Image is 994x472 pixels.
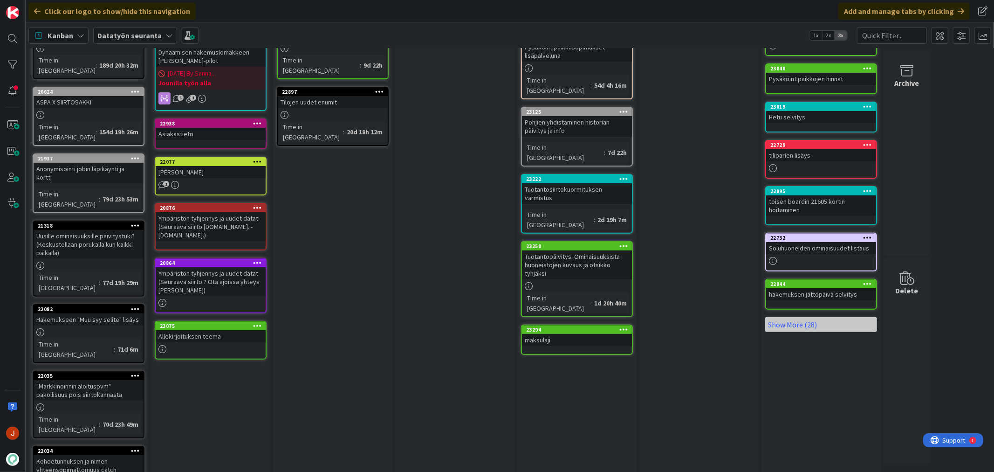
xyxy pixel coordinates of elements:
a: 22938Asiakastieto [155,118,267,149]
div: 21937 [38,155,144,162]
div: Ympäristön tyhjennys ja uudet datat (Seuraava siirto ? Ota ajoissa yhteys [PERSON_NAME]) [156,267,266,296]
div: Time in [GEOGRAPHIC_DATA] [281,55,360,76]
div: 20876Ympäristön tyhjennys ja uudet datat (Seuraava siirto [DOMAIN_NAME]. - [DOMAIN_NAME].) [156,204,266,241]
span: : [604,147,605,158]
div: 22077 [160,159,266,165]
div: 21318 [34,222,144,230]
span: 1 [178,95,184,101]
a: 23294maksulaji [521,325,633,355]
div: 22732 [770,235,876,241]
div: 9d 22h [361,60,385,70]
div: 22897Tilojen uudet enumit [278,88,388,108]
div: 23250 [522,242,632,250]
span: : [114,344,115,354]
b: Datatyön seuranta [97,31,162,40]
div: 23222 [522,175,632,183]
div: 20876 [160,205,266,211]
div: 20624ASPA X SIIRTOSAKKI [34,88,144,108]
div: 20876 [156,204,266,212]
a: Time in [GEOGRAPHIC_DATA]:189d 20h 32m [33,20,144,79]
span: : [360,60,361,70]
a: 23125Pohjien yhdistäminen historian päivitys ja infoTime in [GEOGRAPHIC_DATA]:7d 22h [521,107,633,167]
div: Time in [GEOGRAPHIC_DATA] [525,209,594,230]
div: 22895toisen boardin 21605 kortin hoitaminen [766,187,876,216]
div: 22729 [766,141,876,149]
div: Time in [GEOGRAPHIC_DATA] [36,189,99,209]
a: 23250Tuotantopäivitys: Ominaisuuksista huoneistojen kuvaus ja otsikko tyhjäksiTime in [GEOGRAPHIC... [521,241,633,317]
a: 23222Tuotantosiirtokuormituksen varmistusTime in [GEOGRAPHIC_DATA]:2d 19h 7m [521,174,633,234]
div: Time in [GEOGRAPHIC_DATA] [281,122,343,142]
div: 22077 [156,158,266,166]
div: 154d 19h 26m [97,127,141,137]
div: Ympäristön tyhjennys ja uudet datat (Seuraava siirto [DOMAIN_NAME]. - [DOMAIN_NAME].) [156,212,266,241]
div: 23294 [526,326,632,333]
a: Pysäköintipaikkasopimukset lisäpalvelunaTime in [GEOGRAPHIC_DATA]:54d 4h 16m [521,32,633,99]
div: maksulaji [522,334,632,346]
div: 20864 [156,259,266,267]
div: Tilojen uudet enumit [278,96,388,108]
div: 23040Pysäköintipaikkojen hinnat [766,64,876,85]
div: 23019 [770,104,876,110]
span: : [99,278,100,288]
span: 1 [163,181,169,187]
span: Support [20,1,42,13]
a: 23075Allekirjoituksen teema [155,321,267,360]
div: ASPA X SIIRTOSAKKI [34,96,144,108]
div: 20624 [38,89,144,95]
div: 23222 [526,176,632,182]
div: 22035"Markkinoinnin aloituspvm" pakollisuus pois siirtokannasta [34,372,144,401]
a: Show More (28) [765,317,877,332]
div: 22938Asiakastieto [156,119,266,140]
a: 21937Anonymisointi jobin läpikäynti ja korttiTime in [GEOGRAPHIC_DATA]:79d 23h 53m [33,153,144,213]
span: 3x [835,31,847,40]
div: Asiakastieto [156,128,266,140]
div: 23125 [526,109,632,115]
div: 23040 [766,64,876,73]
div: Time in [GEOGRAPHIC_DATA] [36,122,96,142]
div: 22082 [34,305,144,313]
div: Tuotantosiirtokuormituksen varmistus [522,183,632,204]
a: 22897Tilojen uudet enumitTime in [GEOGRAPHIC_DATA]:20d 18h 12m [277,87,389,146]
div: 23125Pohjien yhdistäminen historian päivitys ja info [522,108,632,137]
div: 23294maksulaji [522,326,632,346]
span: : [99,194,100,204]
div: 22897 [278,88,388,96]
div: 20624 [34,88,144,96]
a: 22844hakemuksen jättöpäivä selvitys [765,279,877,310]
div: 23075 [156,322,266,330]
div: 22844 [766,280,876,288]
div: 22034 [34,447,144,455]
div: 189d 20h 32m [97,60,141,70]
div: 23019Hetu selvitys [766,103,876,123]
div: 23222Tuotantosiirtokuormituksen varmistus [522,175,632,204]
span: 2x [822,31,835,40]
div: 22732 [766,234,876,242]
div: Add and manage tabs by clicking [838,3,970,20]
input: Quick Filter... [857,27,927,44]
a: 20864Ympäristön tyhjennys ja uudet datat (Seuraava siirto ? Ota ajoissa yhteys [PERSON_NAME]) [155,258,267,313]
div: 22895 [770,188,876,194]
div: Dynaamisen hakemuslomakkeen [PERSON_NAME]-pilot [156,46,266,67]
span: : [96,127,97,137]
div: Time in [GEOGRAPHIC_DATA] [525,142,604,163]
span: 1x [809,31,822,40]
div: Dynaamisen hakemuslomakkeen [PERSON_NAME]-pilot [156,38,266,67]
div: "Markkinoinnin aloituspvm" pakollisuus pois siirtokannasta [34,380,144,401]
div: Tuotantopäivitys: Ominaisuuksista huoneistojen kuvaus ja otsikko tyhjäksi [522,250,632,279]
div: 22895 [766,187,876,195]
div: 23125 [522,108,632,116]
div: 22938 [160,120,266,127]
div: 22844hakemuksen jättöpäivä selvitys [766,280,876,300]
div: 22729 [770,142,876,148]
div: 79d 23h 53m [100,194,141,204]
div: Anonymisointi jobin läpikäynti ja kortti [34,163,144,183]
div: Pysäköintipaikkojen hinnat [766,73,876,85]
a: 22732Soluhuoneiden ominaisuudet listaus [765,233,877,271]
div: 23075 [160,323,266,329]
div: 22938 [156,119,266,128]
img: avatar [6,453,19,466]
div: 21937 [34,154,144,163]
div: toisen boardin 21605 kortin hoitaminen [766,195,876,216]
div: Time in [GEOGRAPHIC_DATA] [36,339,114,360]
span: : [590,80,592,90]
